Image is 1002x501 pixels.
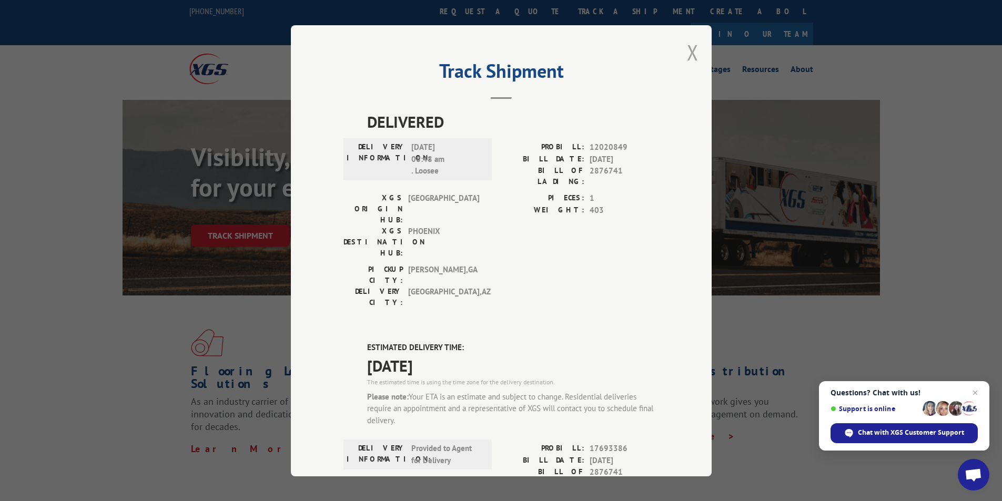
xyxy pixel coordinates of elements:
label: XGS ORIGIN HUB: [343,192,403,226]
h2: Track Shipment [343,64,659,84]
span: DELIVERED [367,110,659,134]
span: 12020849 [590,141,659,154]
span: [DATE] [367,353,659,377]
span: 1 [590,192,659,205]
label: WEIGHT: [501,204,584,216]
label: BILL DATE: [501,153,584,165]
label: PROBILL: [501,443,584,455]
span: [GEOGRAPHIC_DATA] , AZ [408,286,479,308]
span: 17693386 [590,443,659,455]
label: PROBILL: [501,141,584,154]
label: BILL OF LADING: [501,165,584,187]
span: [GEOGRAPHIC_DATA] [408,192,479,226]
span: [DATE] [590,454,659,466]
span: 403 [590,204,659,216]
span: Support is online [831,405,919,413]
span: Close chat [969,386,981,399]
label: BILL DATE: [501,454,584,466]
label: BILL OF LADING: [501,466,584,488]
div: Chat with XGS Customer Support [831,423,978,443]
label: DELIVERY CITY: [343,286,403,308]
span: [DATE] [590,153,659,165]
span: [PERSON_NAME] , GA [408,264,479,286]
span: Chat with XGS Customer Support [858,428,964,437]
div: Open chat [958,459,989,490]
label: PIECES: [501,192,584,205]
span: PHOENIX [408,226,479,259]
label: DELIVERY INFORMATION: [347,443,406,466]
span: Provided to Agent for Delivery [411,443,482,466]
div: The estimated time is using the time zone for the delivery destination. [367,377,659,386]
div: Your ETA is an estimate and subject to change. Residential deliveries require an appointment and ... [367,391,659,426]
label: PICKUP CITY: [343,264,403,286]
span: 2876741 [590,165,659,187]
button: Close modal [687,38,699,66]
label: DELIVERY INFORMATION: [347,141,406,177]
label: ESTIMATED DELIVERY TIME: [367,342,659,354]
label: XGS DESTINATION HUB: [343,226,403,259]
span: 2876741 [590,466,659,488]
strong: Please note: [367,391,409,401]
span: Questions? Chat with us! [831,388,978,397]
span: [DATE] 08:48 am . Loosee [411,141,482,177]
